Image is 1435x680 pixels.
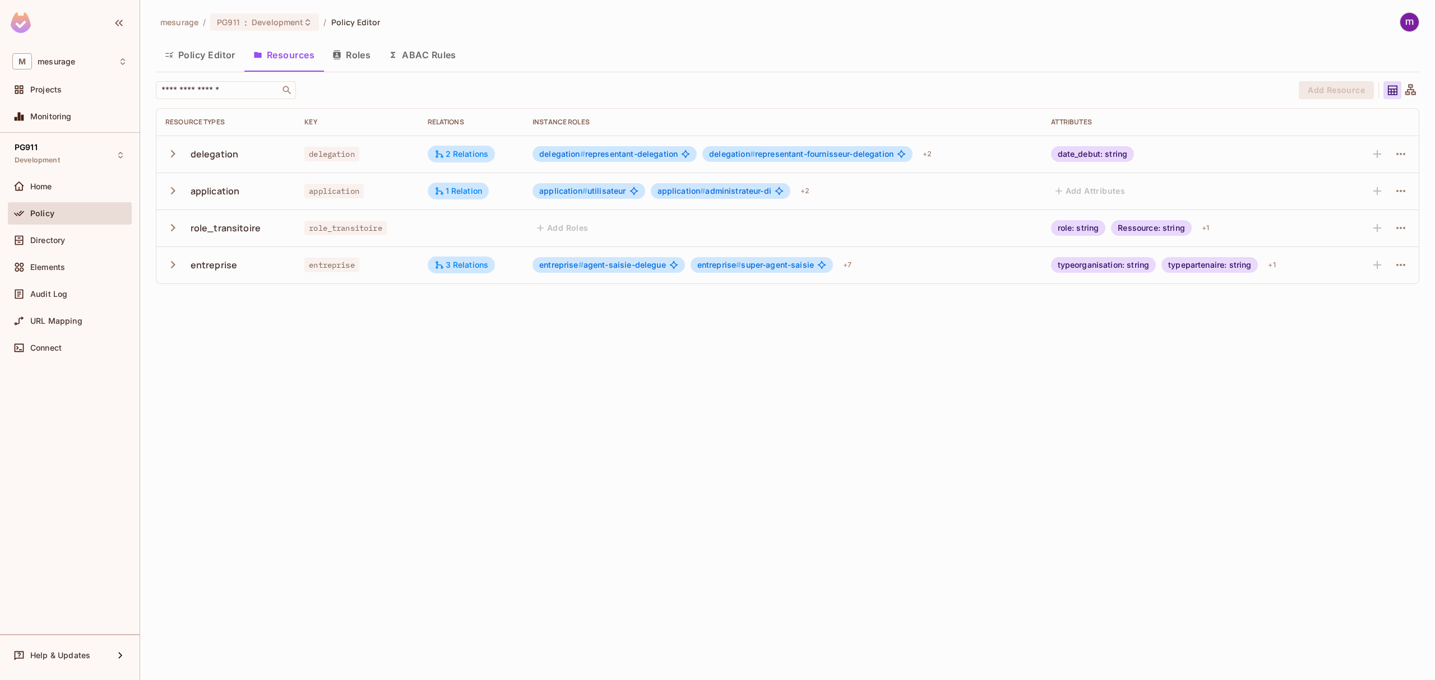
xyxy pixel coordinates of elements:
[697,260,742,269] span: entreprise
[1051,182,1130,200] button: Add Attributes
[165,118,286,127] div: Resource Types
[918,145,936,163] div: + 2
[1051,257,1156,273] div: typeorganisation: string
[160,17,198,27] span: the active workspace
[30,316,82,325] span: URL Mapping
[539,260,584,269] span: entreprise
[38,57,75,66] span: Workspace: mesurage
[539,150,678,159] span: representant-delegation
[30,343,62,352] span: Connect
[30,112,72,121] span: Monitoring
[709,149,755,159] span: delegation
[1197,219,1214,237] div: + 1
[434,149,489,159] div: 2 Relations
[1263,256,1280,274] div: + 1
[30,651,90,660] span: Help & Updates
[191,148,239,160] div: delegation
[304,258,359,272] span: entreprise
[30,182,52,191] span: Home
[304,221,386,235] span: role_transitoire
[1051,220,1106,236] div: role: string
[1051,118,1337,127] div: Attributes
[750,149,755,159] span: #
[217,17,240,27] span: PG911
[244,41,323,69] button: Resources
[434,260,489,270] div: 3 Relations
[1111,220,1192,236] div: Ressource: string
[156,41,244,69] button: Policy Editor
[304,118,409,127] div: Key
[30,263,65,272] span: Elements
[12,53,32,69] span: M
[582,186,587,195] span: #
[252,17,303,27] span: Development
[1161,257,1258,273] div: typepartenaire: string
[30,290,67,299] span: Audit Log
[839,256,856,274] div: + 7
[323,17,326,27] li: /
[736,260,741,269] span: #
[539,260,666,269] span: agent-saisie-delegue
[658,187,771,195] span: administrateur-di
[1051,146,1135,162] div: date_debut: string
[1299,81,1374,99] button: Add Resource
[15,156,60,165] span: Development
[30,236,65,245] span: Directory
[379,41,465,69] button: ABAC Rules
[539,187,626,195] span: utilisateur
[658,186,706,195] span: application
[539,149,585,159] span: delegation
[15,143,38,152] span: PG911
[244,18,248,27] span: :
[539,186,587,195] span: application
[428,118,515,127] div: Relations
[203,17,206,27] li: /
[304,147,359,161] span: delegation
[1400,13,1419,31] img: mathieu hamel
[697,260,814,269] span: super-agent-saisie
[323,41,379,69] button: Roles
[191,222,261,234] div: role_transitoire
[796,182,814,200] div: + 2
[533,219,593,237] button: Add Roles
[578,260,584,269] span: #
[191,259,238,271] div: entreprise
[533,118,1033,127] div: Instance roles
[304,184,364,198] span: application
[30,85,62,94] span: Projects
[191,185,240,197] div: application
[434,186,483,196] div: 1 Relation
[709,150,894,159] span: representant-fournisseur-delegation
[11,12,31,33] img: SReyMgAAAABJRU5ErkJggg==
[700,186,705,195] span: #
[30,209,54,218] span: Policy
[580,149,585,159] span: #
[331,17,381,27] span: Policy Editor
